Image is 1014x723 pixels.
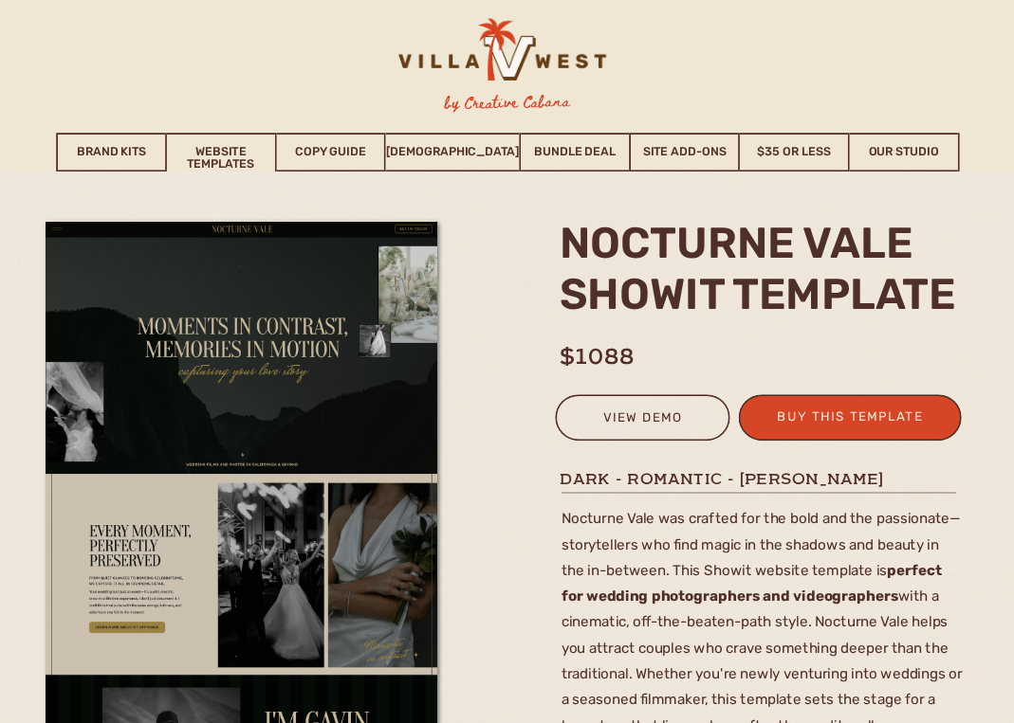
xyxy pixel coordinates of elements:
h2: nocturne vale Showit template [560,217,968,318]
a: Copy Guide [276,133,384,172]
a: Brand Kits [58,133,166,172]
a: view demo [566,406,719,433]
a: Bundle Deal [521,133,629,172]
a: Website Templates [167,133,275,183]
a: Our Studio [850,133,958,172]
a: buy this template [767,406,933,433]
h1: dark - romantic - [PERSON_NAME] [560,468,962,489]
b: perfect for wedding photographers and videographers [562,562,943,605]
a: [DEMOGRAPHIC_DATA] [386,133,520,172]
h3: by Creative Cabana [431,91,584,117]
a: Site Add-Ons [631,133,739,172]
a: $35 or Less [740,133,848,172]
h1: $1088 [560,340,696,361]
